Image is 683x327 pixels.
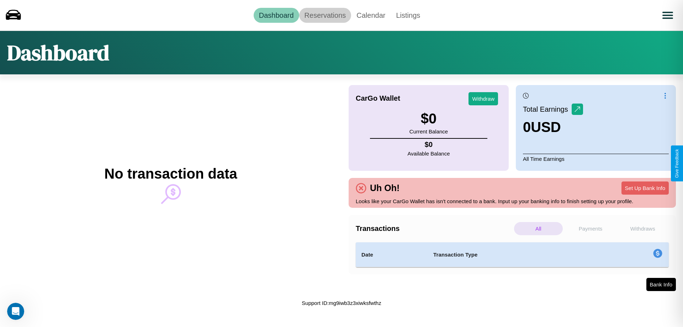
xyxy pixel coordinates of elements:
p: Available Balance [408,149,450,158]
div: Give Feedback [674,149,679,178]
a: Calendar [351,8,391,23]
button: Withdraw [468,92,498,105]
h4: Date [361,250,422,259]
button: Bank Info [646,278,676,291]
h4: Uh Oh! [366,183,403,193]
h4: $ 0 [408,141,450,149]
p: All Time Earnings [523,154,669,164]
p: Looks like your CarGo Wallet has isn't connected to a bank. Input up your banking info to finish ... [356,196,669,206]
p: Payments [566,222,615,235]
p: Support ID: mg9iwb3z3xiwksfwthz [302,298,381,308]
h1: Dashboard [7,38,109,67]
h2: No transaction data [104,166,237,182]
table: simple table [356,242,669,267]
p: Total Earnings [523,103,572,116]
h4: CarGo Wallet [356,94,400,102]
a: Listings [391,8,425,23]
h4: Transactions [356,225,512,233]
p: All [514,222,563,235]
h3: $ 0 [409,111,448,127]
iframe: Intercom live chat [7,303,24,320]
a: Reservations [299,8,351,23]
p: Withdraws [618,222,667,235]
h4: Transaction Type [433,250,595,259]
p: Current Balance [409,127,448,136]
h3: 0 USD [523,119,583,135]
a: Dashboard [254,8,299,23]
button: Open menu [658,5,678,25]
button: Set Up Bank Info [621,181,669,195]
